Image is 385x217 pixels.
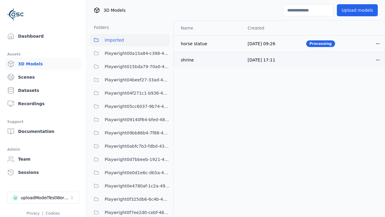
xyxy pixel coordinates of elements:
[105,129,170,137] span: Playwright09bb86b4-7f88-4a8f-8ea8-a4c9412c995e
[90,114,170,126] button: Playwright09140f64-bfed-4894-9ae1-f5b1e6c36039
[90,87,170,99] button: Playwright04f271c1-b936-458c-b5f6-36ca6337f11a
[248,58,275,62] span: [DATE] 17:11
[105,103,170,110] span: Playwright05cc6037-9b74-4704-86c6-3ffabbdece83
[90,74,170,86] button: Playwright04beef27-33ad-4b39-a7ba-e3ff045e7193
[5,166,82,178] a: Sessions
[243,21,301,35] th: Created
[105,116,170,123] span: Playwright09140f64-bfed-4894-9ae1-f5b1e6c36039
[90,140,170,152] button: Playwright0abfc7b3-fdbd-438a-9097-bdc709c88d01
[105,143,170,150] span: Playwright0abfc7b3-fdbd-438a-9097-bdc709c88d01
[105,182,170,190] span: Playwright0e4780af-1c2a-492e-901c-6880da17528a
[105,90,170,97] span: Playwright04f271c1-b936-458c-b5f6-36ca6337f11a
[90,127,170,139] button: Playwright09bb86b4-7f88-4a8f-8ea8-a4c9412c995e
[5,98,82,110] a: Recordings
[306,40,335,47] div: Processing
[105,63,170,70] span: Playwright015bda79-70a0-409c-99cb-1511bab16c94
[105,196,170,203] span: Playwright0f325db6-6c4b-4947-9a8f-f4487adedf2c
[105,36,124,44] span: Imported
[90,100,170,112] button: Playwright05cc6037-9b74-4704-86c6-3ffabbdece83
[181,41,238,47] div: horse statue
[337,4,378,16] button: Upload models
[90,47,170,59] button: Playwright00a15a84-c398-4ef4-9da8-38c036397b1e
[7,51,79,58] div: Assets
[7,118,79,125] div: Support
[26,211,39,215] a: Privacy
[5,58,82,70] a: 3D Models
[105,156,170,163] span: Playwright0d7bbeeb-1921-41c6-b931-af810e4ce19a
[90,61,170,73] button: Playwright015bda79-70a0-409c-99cb-1511bab16c94
[12,195,18,201] div: u
[21,195,69,201] div: uploadModelTestWorkspace
[5,84,82,96] a: Datasets
[5,30,82,42] a: Dashboard
[105,50,170,57] span: Playwright00a15a84-c398-4ef4-9da8-38c036397b1e
[90,193,170,205] button: Playwright0f325db6-6c4b-4947-9a8f-f4487adedf2c
[248,41,275,46] span: [DATE] 09:26
[90,180,170,192] button: Playwright0e4780af-1c2a-492e-901c-6880da17528a
[90,34,170,46] button: Imported
[7,6,24,23] img: Logo
[46,211,60,215] a: Cookies
[5,125,82,137] a: Documentation
[105,76,170,83] span: Playwright04beef27-33ad-4b39-a7ba-e3ff045e7193
[42,211,43,215] span: |
[90,24,109,30] h3: Folders
[105,169,170,176] span: Playwright0e0d1e6c-db5a-4244-b424-632341d2c1b4
[181,57,238,63] div: shrine
[7,192,79,204] button: Select a workspace
[105,209,170,216] span: Playwright0f7ee2d0-cebf-4840-a756-5a7a26222786
[7,146,79,153] div: Admin
[174,21,243,35] th: Name
[5,153,82,165] a: Team
[90,167,170,179] button: Playwright0e0d1e6c-db5a-4244-b424-632341d2c1b4
[5,71,82,83] a: Scenes
[103,7,125,13] span: 3D Models
[90,153,170,165] button: Playwright0d7bbeeb-1921-41c6-b931-af810e4ce19a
